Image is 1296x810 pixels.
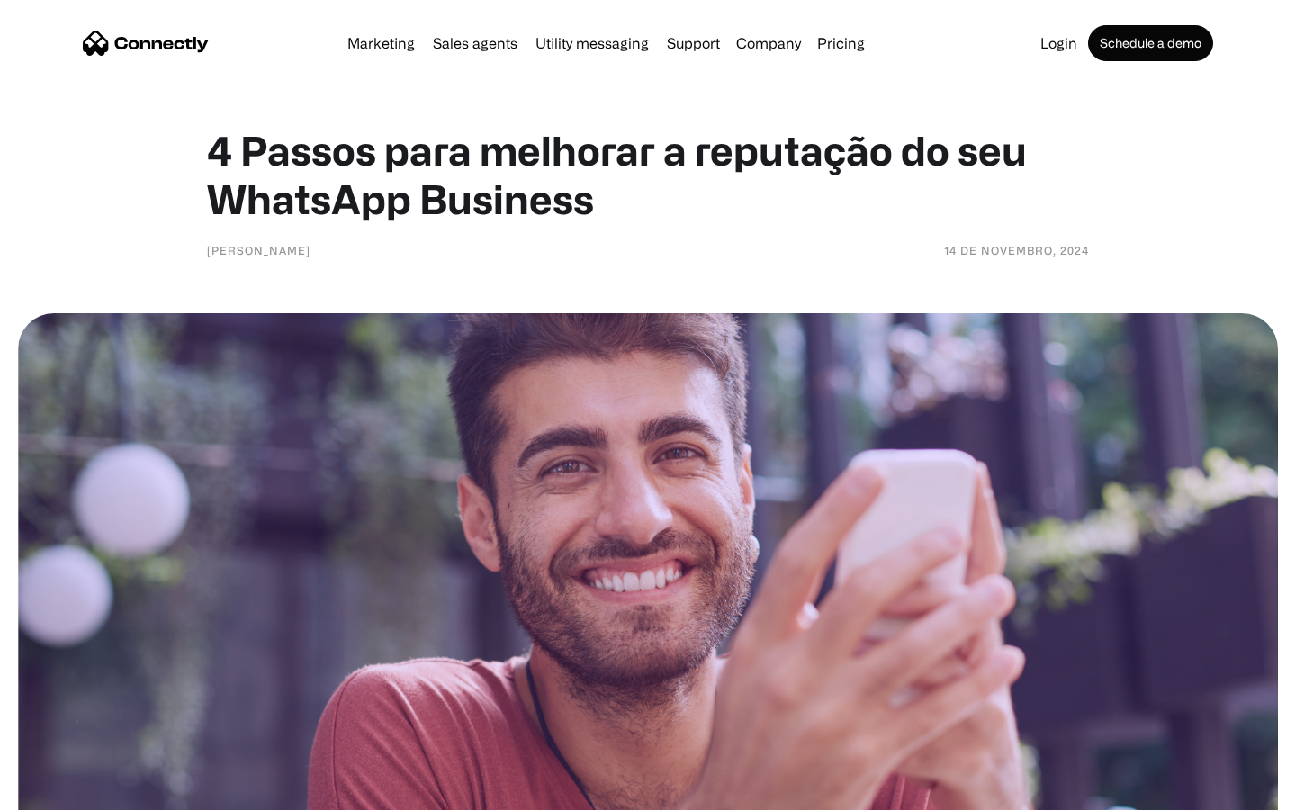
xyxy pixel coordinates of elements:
[1088,25,1213,61] a: Schedule a demo
[1033,36,1084,50] a: Login
[36,778,108,804] ul: Language list
[736,31,801,56] div: Company
[528,36,656,50] a: Utility messaging
[207,126,1089,223] h1: 4 Passos para melhorar a reputação do seu WhatsApp Business
[660,36,727,50] a: Support
[810,36,872,50] a: Pricing
[340,36,422,50] a: Marketing
[426,36,525,50] a: Sales agents
[207,241,310,259] div: [PERSON_NAME]
[18,778,108,804] aside: Language selected: English
[944,241,1089,259] div: 14 de novembro, 2024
